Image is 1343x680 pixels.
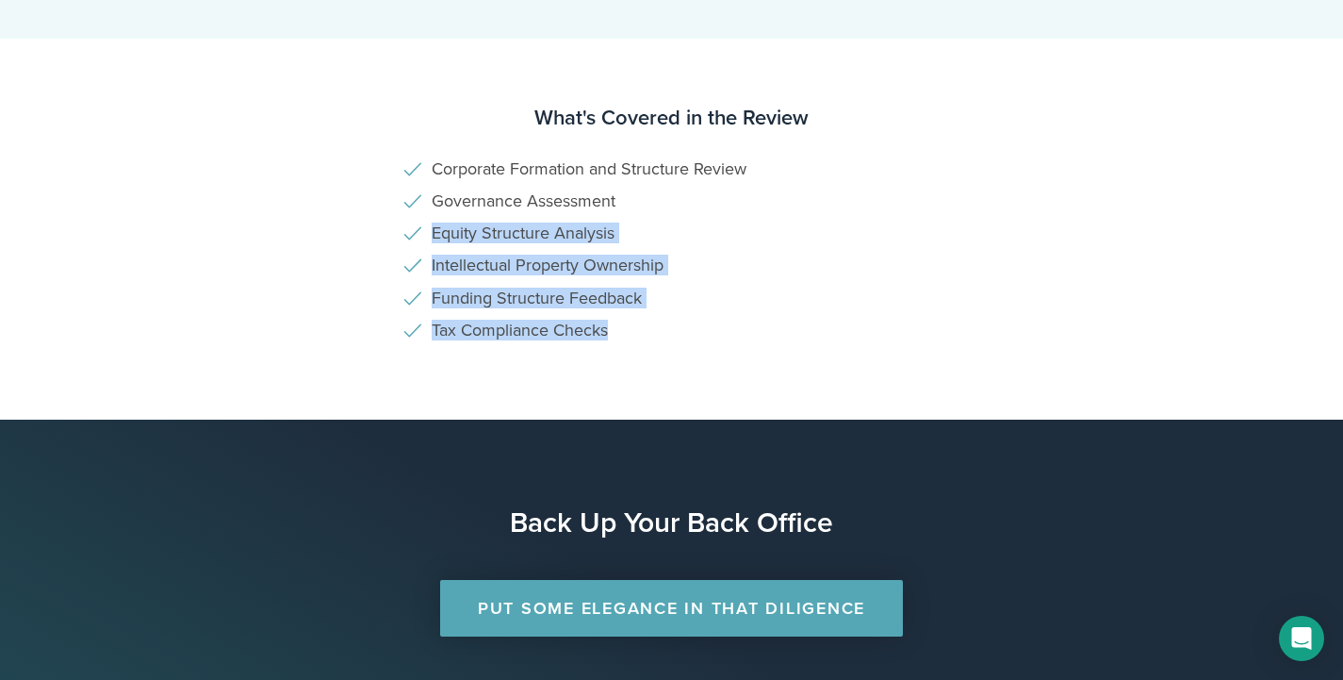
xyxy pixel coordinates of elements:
[403,160,941,178] li: Corporate Formation and Structure Review
[440,580,903,637] a: Put Some Elegance in that Diligence
[403,192,941,210] li: Governance Assessment
[38,105,1305,132] h3: What's Covered in the Review
[403,290,941,307] li: Funding Structure Feedback
[1279,616,1324,661] div: Open Intercom Messenger
[403,322,941,340] li: Tax Compliance Checks
[403,257,941,274] li: Intellectual Property Ownership
[403,224,941,242] li: Equity Structure Analysis
[9,505,1334,542] h1: Back Up Your Back Office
